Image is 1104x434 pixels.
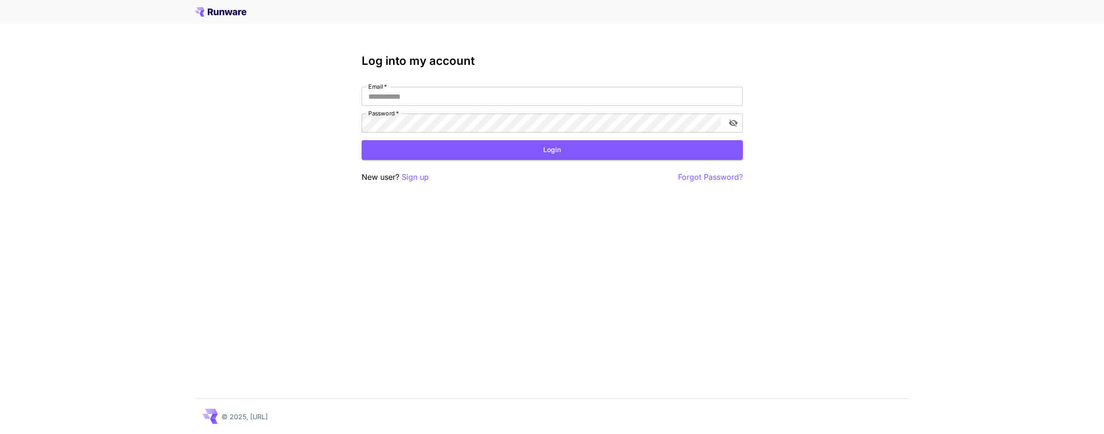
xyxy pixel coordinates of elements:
[362,171,429,183] p: New user?
[222,412,268,422] p: © 2025, [URL]
[362,54,743,68] h3: Log into my account
[678,171,743,183] button: Forgot Password?
[368,83,387,91] label: Email
[368,109,399,117] label: Password
[362,140,743,160] button: Login
[402,171,429,183] button: Sign up
[725,114,742,132] button: toggle password visibility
